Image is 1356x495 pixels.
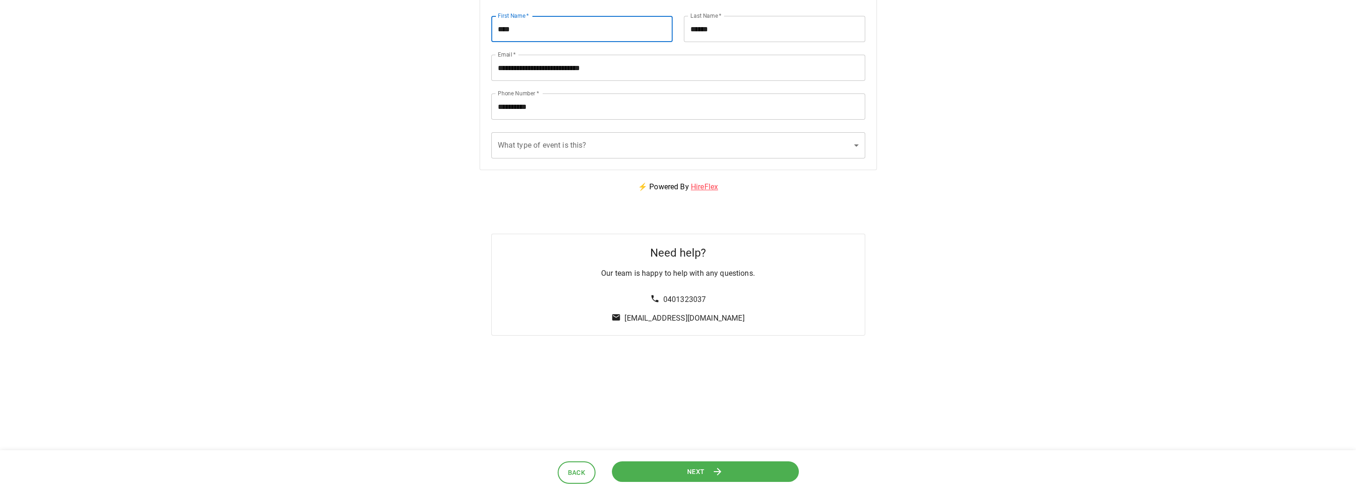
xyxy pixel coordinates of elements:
label: First Name [498,12,529,20]
label: Last Name [690,12,722,20]
a: [EMAIL_ADDRESS][DOMAIN_NAME] [624,314,744,323]
h5: Need help? [650,245,706,260]
label: Phone Number [498,89,539,97]
p: Our team is happy to help with any questions. [601,268,755,279]
label: Email [498,50,516,58]
a: HireFlex [691,182,718,191]
p: 0401323037 [663,294,706,305]
p: ⚡ Powered By [627,170,729,204]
